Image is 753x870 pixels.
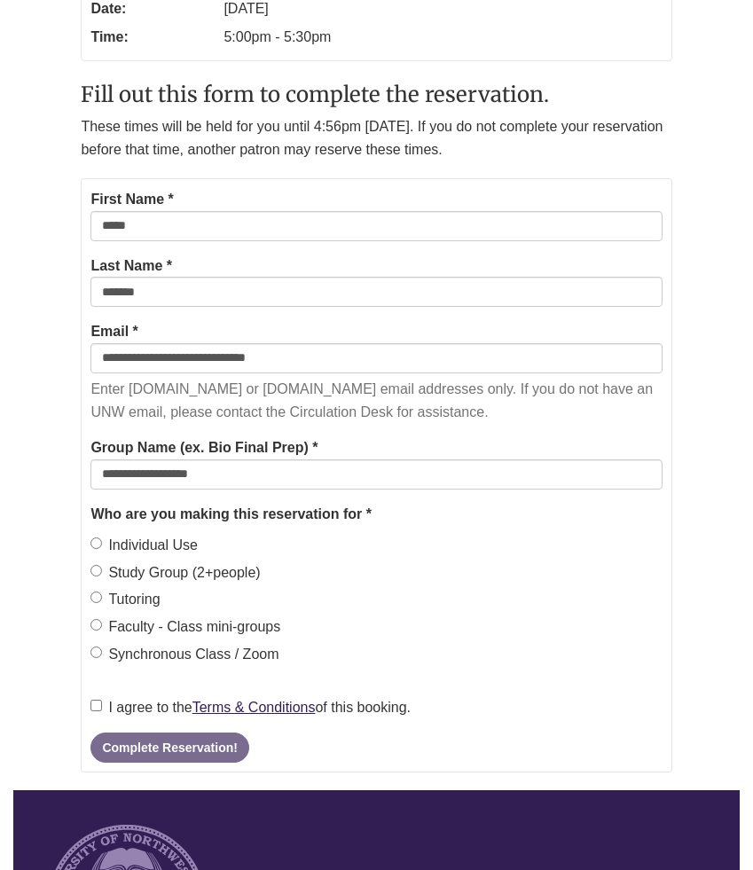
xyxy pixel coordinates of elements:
dt: Time: [90,23,215,51]
label: I agree to the of this booking. [90,696,411,719]
input: I agree to theTerms & Conditionsof this booking. [90,700,102,711]
label: Synchronous Class / Zoom [90,643,278,666]
label: Faculty - Class mini-groups [90,615,280,639]
p: These times will be held for you until 4:56pm [DATE]. If you do not complete your reservation bef... [81,115,671,161]
h2: Fill out this form to complete the reservation. [81,83,671,106]
label: First Name * [90,188,173,211]
dd: 5:00pm - 5:30pm [224,23,662,51]
p: Enter [DOMAIN_NAME] or [DOMAIN_NAME] email addresses only. If you do not have an UNW email, pleas... [90,378,662,423]
label: Last Name * [90,255,172,278]
label: Group Name (ex. Bio Final Prep) * [90,436,318,459]
input: Individual Use [90,537,102,549]
a: Terms & Conditions [192,700,316,715]
legend: Who are you making this reservation for * [90,503,662,526]
label: Email * [90,320,137,343]
button: Complete Reservation! [90,733,248,763]
input: Tutoring [90,592,102,603]
label: Tutoring [90,588,160,611]
input: Synchronous Class / Zoom [90,647,102,658]
label: Study Group (2+people) [90,561,260,584]
input: Faculty - Class mini-groups [90,619,102,631]
input: Study Group (2+people) [90,565,102,576]
label: Individual Use [90,534,198,557]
